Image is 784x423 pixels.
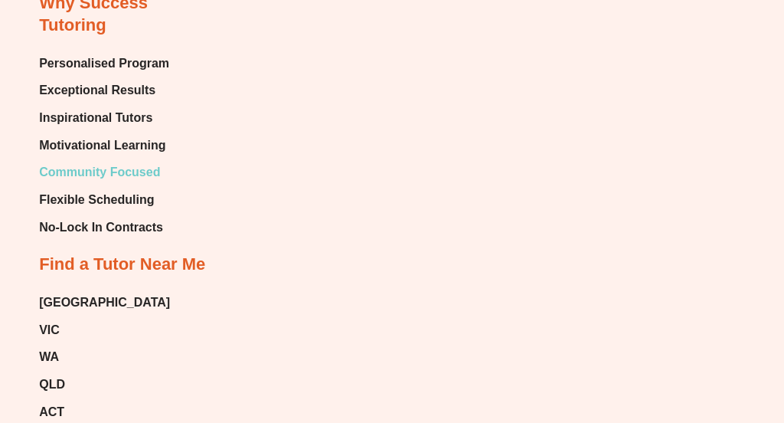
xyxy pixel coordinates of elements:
span: VIC [39,319,60,342]
iframe: Chat Widget [707,349,784,423]
span: Exceptional Results [39,79,155,102]
a: Exceptional Results [39,79,169,102]
a: Community Focused [39,161,169,184]
a: VIC [39,319,170,342]
span: Flexible Scheduling [39,189,154,211]
a: No-Lock In Contracts [39,216,169,239]
span: Community Focused [39,161,160,184]
span: Inspirational Tutors [39,107,152,130]
span: Motivational Learning [39,134,165,157]
a: [GEOGRAPHIC_DATA] [39,291,170,314]
span: QLD [39,373,65,396]
h2: Find a Tutor Near Me [39,254,205,276]
a: Inspirational Tutors [39,107,169,130]
span: WA [39,346,59,369]
a: WA [39,346,170,369]
a: Personalised Program [39,52,169,75]
a: QLD [39,373,170,396]
a: Motivational Learning [39,134,169,157]
a: Flexible Scheduling [39,189,169,211]
span: No-Lock In Contracts [39,216,163,239]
